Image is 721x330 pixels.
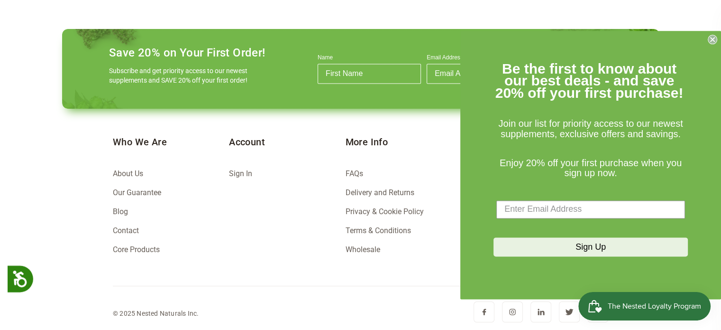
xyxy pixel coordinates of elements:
input: Email Address [427,64,530,84]
a: Wholesale [345,245,380,254]
p: Subscribe and get priority access to our newest supplements and SAVE 20% off your first order! [109,66,251,85]
a: Contact [113,226,139,235]
a: Privacy & Cookie Policy [345,207,423,216]
a: Sign In [229,169,252,178]
h5: Account [229,135,345,149]
a: Blog [113,207,128,216]
h4: Save 20% on Your First Order! [109,46,265,59]
input: First Name [318,64,421,84]
span: Enjoy 20% off your first purchase when you sign up now. [500,158,682,179]
button: Close dialog [708,35,717,44]
div: FLYOUT Form [460,31,721,299]
span: Be the first to know about our best deals - and save 20% off your first purchase! [495,61,684,101]
button: Sign Up [493,237,688,256]
a: Terms & Conditions [345,226,411,235]
input: Enter Email Address [496,200,685,218]
iframe: Button to open loyalty program pop-up [578,292,712,321]
h5: Who We Are [113,135,229,149]
div: © 2025 Nested Naturals Inc. [113,308,199,319]
a: FAQs [345,169,363,178]
a: Delivery and Returns [345,188,414,197]
a: Our Guarantee [113,188,161,197]
a: Core Products [113,245,160,254]
a: About Us [113,169,143,178]
h5: More Info [345,135,461,149]
span: Join our list for priority access to our newest supplements, exclusive offers and savings. [498,119,683,140]
label: Name [318,54,421,64]
label: Email Address [427,54,530,64]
